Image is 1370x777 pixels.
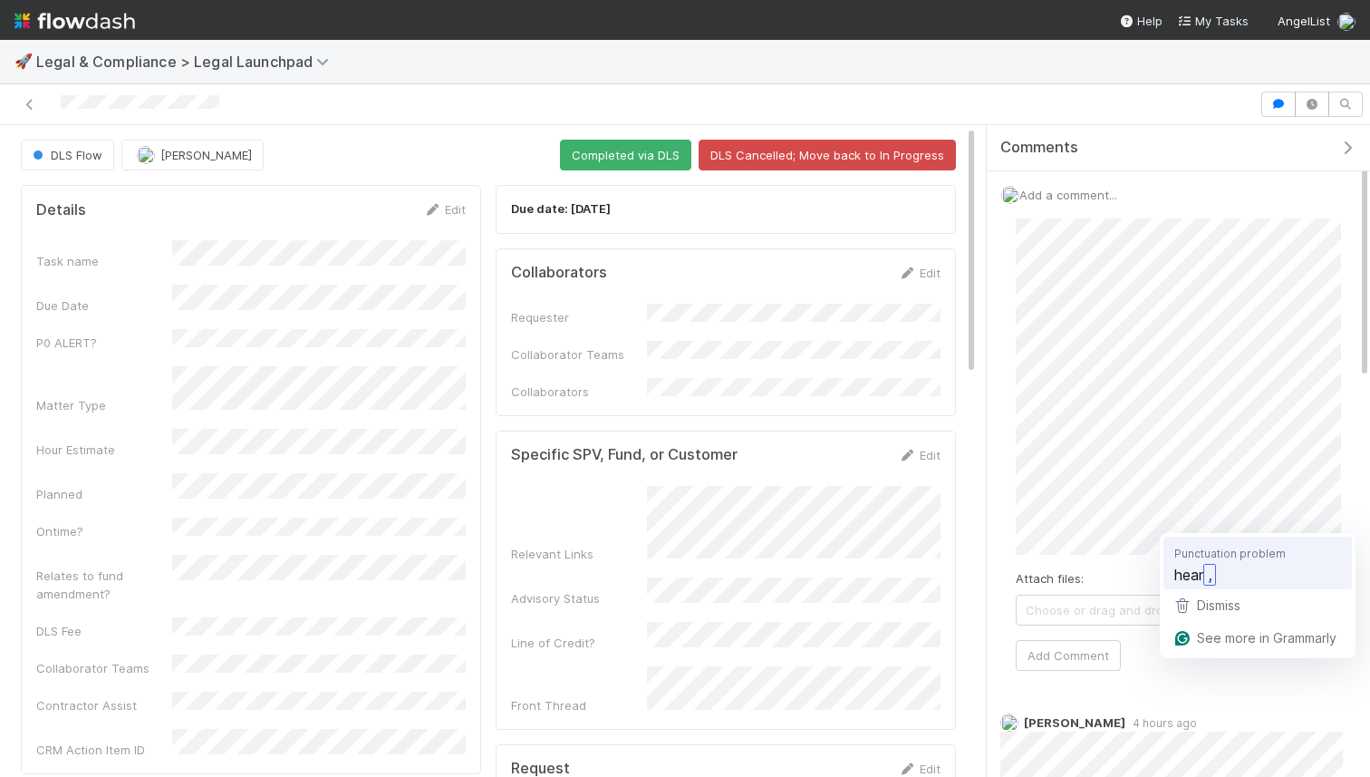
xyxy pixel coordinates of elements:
h5: Details [36,201,86,219]
div: Relevant Links [511,545,647,563]
span: DLS Flow [29,148,102,162]
div: Collaborator Teams [511,345,647,364]
span: AngelList [1278,14,1330,28]
div: Collaborators [511,383,647,401]
h5: Specific SPV, Fund, or Customer [511,446,738,464]
span: Add a comment... [1019,188,1117,202]
img: avatar_0a9e60f7-03da-485c-bb15-a40c44fcec20.png [1001,186,1019,204]
h5: Collaborators [511,264,607,282]
label: Attach files: [1016,569,1084,588]
div: Collaborator Teams [36,659,172,677]
div: Matter Type [36,396,172,414]
div: Hour Estimate [36,441,172,459]
div: Ontime? [36,522,172,540]
span: My Tasks [1177,14,1249,28]
button: DLS Cancelled; Move back to In Progress [699,140,956,170]
div: Line of Credit? [511,634,647,652]
img: avatar_0a9e60f7-03da-485c-bb15-a40c44fcec20.png [1337,13,1356,31]
span: 🚀 [14,53,33,69]
div: Front Thread [511,696,647,714]
div: Advisory Status [511,589,647,607]
a: My Tasks [1177,12,1249,30]
div: Due Date [36,296,172,315]
button: Add Comment [1016,640,1121,671]
div: Task name [36,252,172,270]
div: Requester [511,308,647,326]
a: Edit [898,448,941,462]
div: Relates to fund amendment? [36,567,172,603]
a: Edit [898,762,941,776]
div: Contractor Assist [36,696,172,714]
span: 4 hours ago [1125,716,1197,730]
span: [PERSON_NAME] [1024,715,1125,730]
span: Comments [1000,139,1078,157]
div: CRM Action Item ID [36,741,172,759]
button: DLS Flow [21,140,114,170]
div: P0 ALERT? [36,334,172,352]
img: logo-inverted-e16ddd16eac7371096b0.svg [14,5,135,36]
a: Edit [423,202,466,217]
div: Planned [36,485,172,503]
button: Completed via DLS [560,140,691,170]
img: avatar_0a9e60f7-03da-485c-bb15-a40c44fcec20.png [1000,714,1018,732]
div: DLS Fee [36,622,172,640]
span: Legal & Compliance > Legal Launchpad [36,53,338,71]
a: Edit [898,266,941,280]
strong: Due date: [DATE] [511,201,611,216]
span: Choose or drag and drop file(s) [1017,596,1340,625]
div: Help [1119,12,1163,30]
